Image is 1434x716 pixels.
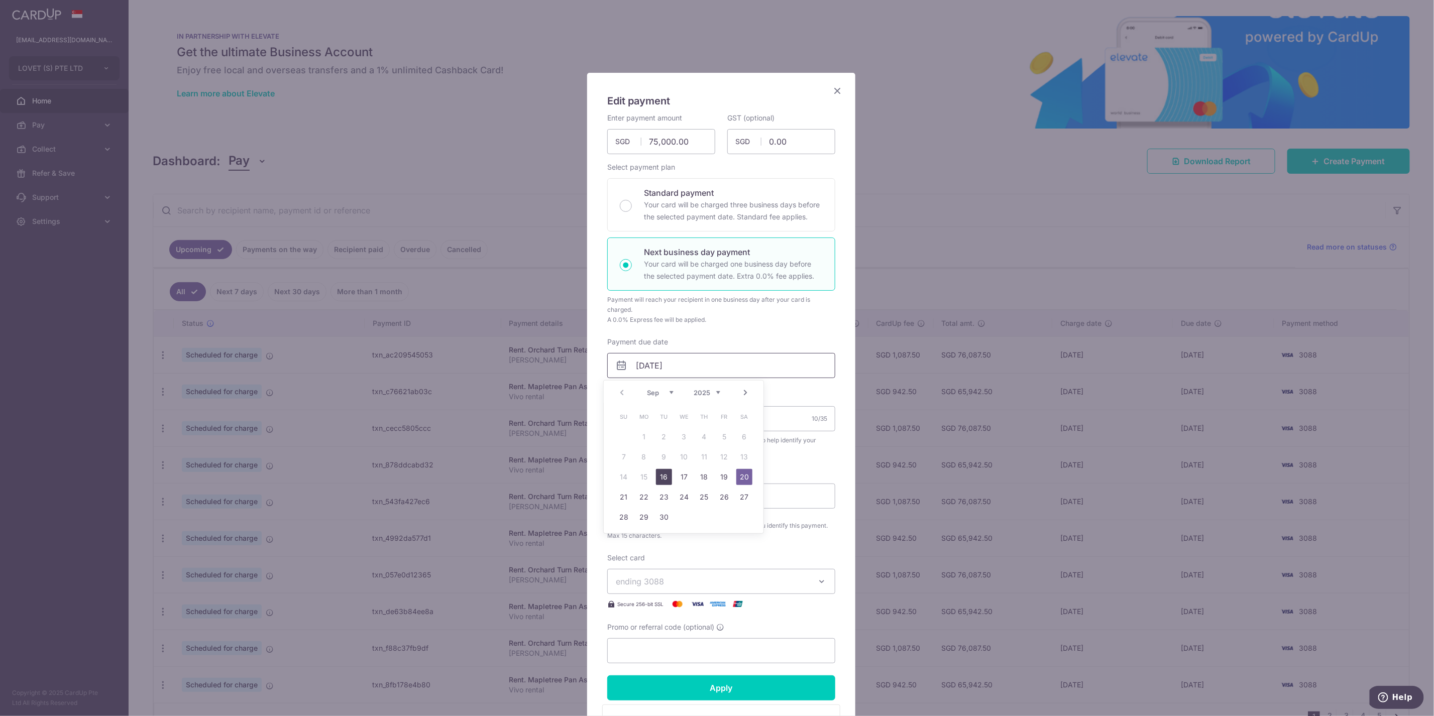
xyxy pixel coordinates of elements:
[656,489,672,505] a: 23
[607,622,714,632] span: Promo or referral code (optional)
[607,553,645,563] label: Select card
[656,469,672,485] a: 16
[644,246,823,258] p: Next business day payment
[644,258,823,282] p: Your card will be charged one business day before the selected payment date. Extra 0.0% fee applies.
[636,489,652,505] a: 22
[736,469,752,485] a: 20
[688,598,708,610] img: Visa
[736,409,752,425] span: Saturday
[727,113,775,123] label: GST (optional)
[616,489,632,505] a: 21
[708,598,728,610] img: American Express
[736,489,752,505] a: 27
[617,600,664,608] span: Secure 256-bit SSL
[668,598,688,610] img: Mastercard
[676,489,692,505] a: 24
[676,409,692,425] span: Wednesday
[644,199,823,223] p: Your card will be charged three business days before the selected payment date. Standard fee appl...
[696,469,712,485] a: 18
[716,489,732,505] a: 26
[716,409,732,425] span: Friday
[735,137,761,147] span: SGD
[656,409,672,425] span: Tuesday
[1370,686,1424,711] iframe: Opens a widget where you can find more information
[607,569,835,594] button: ending 3088
[616,576,664,586] span: ending 3088
[607,162,675,172] label: Select payment plan
[607,337,668,347] label: Payment due date
[812,414,827,424] div: 10/35
[728,598,748,610] img: UnionPay
[739,387,751,399] a: Next
[616,509,632,525] a: 28
[615,137,641,147] span: SGD
[644,187,823,199] p: Standard payment
[656,509,672,525] a: 30
[607,675,835,700] input: Apply
[607,93,835,109] h5: Edit payment
[607,315,835,325] div: A 0.0% Express fee will be applied.
[831,85,843,97] button: Close
[616,409,632,425] span: Sunday
[696,489,712,505] a: 25
[696,409,712,425] span: Thursday
[607,295,835,315] div: Payment will reach your recipient in one business day after your card is charged.
[636,509,652,525] a: 29
[727,129,835,154] input: 0.00
[716,469,732,485] a: 19
[607,129,715,154] input: 0.00
[636,409,652,425] span: Monday
[607,113,682,123] label: Enter payment amount
[607,353,835,378] input: DD / MM / YYYY
[676,469,692,485] a: 17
